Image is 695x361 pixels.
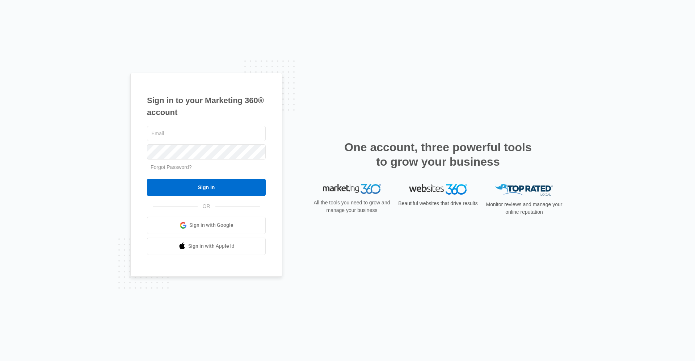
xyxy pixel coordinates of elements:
[151,164,192,170] a: Forgot Password?
[147,179,266,196] input: Sign In
[311,199,392,214] p: All the tools you need to grow and manage your business
[323,184,381,194] img: Marketing 360
[189,221,233,229] span: Sign in with Google
[495,184,553,196] img: Top Rated Local
[198,203,215,210] span: OR
[188,242,235,250] span: Sign in with Apple Id
[147,126,266,141] input: Email
[397,200,479,207] p: Beautiful websites that drive results
[342,140,534,169] h2: One account, three powerful tools to grow your business
[147,94,266,118] h1: Sign in to your Marketing 360® account
[147,238,266,255] a: Sign in with Apple Id
[147,217,266,234] a: Sign in with Google
[484,201,565,216] p: Monitor reviews and manage your online reputation
[409,184,467,195] img: Websites 360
